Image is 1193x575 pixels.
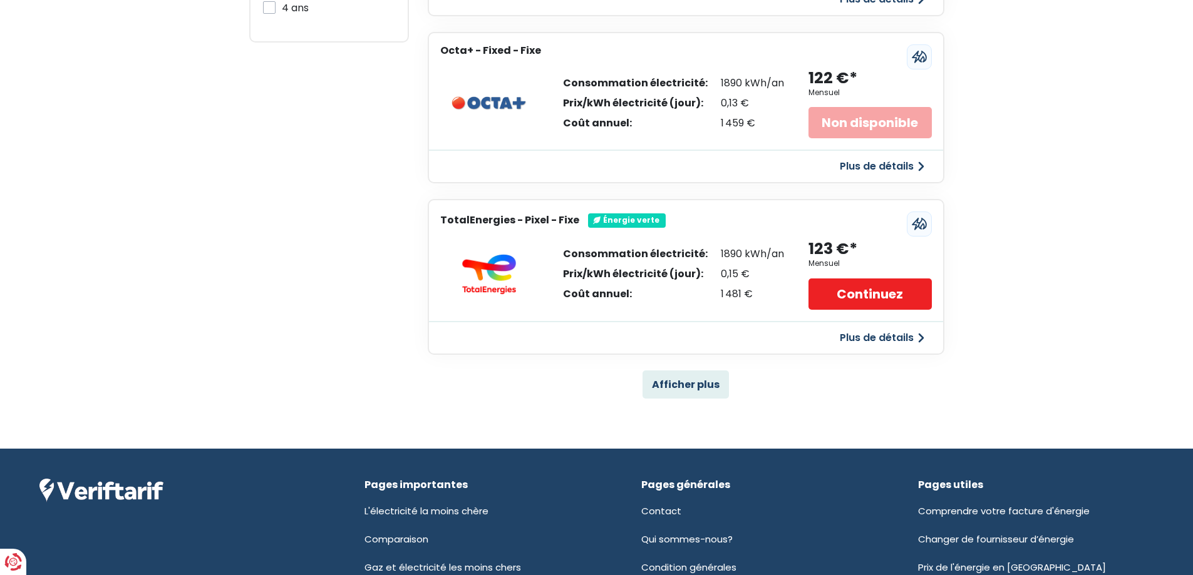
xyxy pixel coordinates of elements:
div: 123 €* [808,239,857,260]
div: Pages générales [641,479,877,491]
a: Comparaison [364,532,428,546]
div: Mensuel [808,259,840,268]
div: Coût annuel: [563,118,708,128]
div: 0,15 € [721,269,784,279]
div: Pages importantes [364,479,600,491]
a: Contact [641,504,681,517]
div: 1 459 € [721,118,784,128]
div: Consommation électricité: [563,78,708,88]
a: Prix de l'énergie en [GEOGRAPHIC_DATA] [918,561,1106,574]
img: Octa [452,96,527,111]
div: 0,13 € [721,98,784,108]
img: TotalEnergies [452,254,527,294]
div: Prix/kWh électricité (jour): [563,98,708,108]
a: Condition générales [641,561,736,574]
a: Comprendre votre facture d'énergie [918,504,1090,517]
a: Changer de fournisseur d’énergie [918,532,1074,546]
img: Veriftarif logo [39,479,163,502]
div: Non disponible [808,107,931,138]
h3: Octa+ - Fixed - Fixe [440,44,541,56]
span: 4 ans [282,1,309,15]
a: Qui sommes-nous? [641,532,733,546]
div: 1890 kWh/an [721,249,784,259]
div: Consommation électricité: [563,249,708,259]
h3: TotalEnergies - Pixel - Fixe [440,214,579,226]
a: Continuez [808,278,931,310]
a: L'électricité la moins chère [364,504,488,517]
button: Plus de détails [832,327,932,349]
div: 1 481 € [721,289,784,299]
div: Coût annuel: [563,289,708,299]
button: Plus de détails [832,155,932,178]
button: Afficher plus [643,370,729,399]
div: Mensuel [808,88,840,97]
a: Gaz et électricité les moins chers [364,561,521,574]
div: 1890 kWh/an [721,78,784,88]
div: Prix/kWh électricité (jour): [563,269,708,279]
div: Énergie verte [588,213,666,227]
div: Pages utiles [918,479,1154,491]
div: 122 €* [808,68,857,89]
